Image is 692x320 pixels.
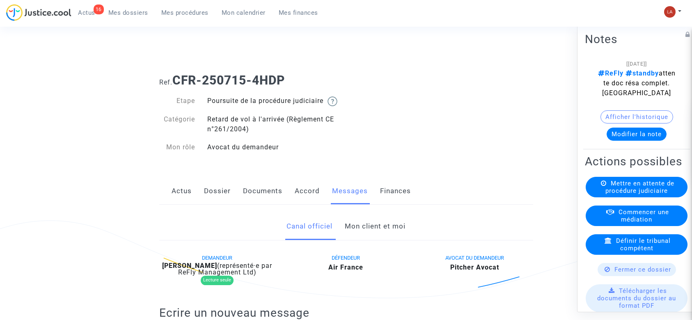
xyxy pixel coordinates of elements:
b: [PERSON_NAME] [162,262,217,270]
h2: Ecrire un nouveau message [159,306,533,320]
span: [[DATE]] [626,61,647,67]
a: Dossier [204,178,231,205]
span: Mes dossiers [108,9,148,16]
img: help.svg [328,96,337,106]
span: Mes procédures [161,9,209,16]
span: Mettre en attente de procédure judiciaire [605,180,674,194]
a: Finances [380,178,411,205]
span: DÉFENDEUR [332,255,360,261]
span: Ref. [159,78,172,86]
a: Mes finances [272,7,325,19]
span: attente doc résa complet. [GEOGRAPHIC_DATA] [598,69,676,97]
span: DEMANDEUR [202,255,232,261]
a: Actus [172,178,192,205]
b: Air France [328,263,363,271]
button: Afficher l'historique [600,110,673,123]
span: Commencer une médiation [619,208,669,223]
a: Documents [243,178,282,205]
a: Mon calendrier [215,7,272,19]
h2: Notes [585,32,688,46]
a: Messages [332,178,368,205]
b: CFR-250715-4HDP [172,73,285,87]
span: standby [623,69,659,77]
span: Fermer ce dossier [614,266,671,273]
img: jc-logo.svg [6,4,71,21]
span: Mes finances [279,9,318,16]
div: Etape [153,96,202,106]
b: Pitcher Avocat [450,263,499,271]
span: Mon calendrier [222,9,266,16]
button: Modifier la note [607,128,667,141]
a: Canal officiel [286,213,332,240]
a: Accord [295,178,320,205]
div: Poursuite de la procédure judiciaire [201,96,346,106]
div: 16 [94,5,104,14]
div: Retard de vol à l'arrivée (Règlement CE n°261/2004) [201,114,346,134]
a: 16Actus [71,7,102,19]
a: Mes dossiers [102,7,155,19]
h2: Actions possibles [585,154,688,169]
img: 3f9b7d9779f7b0ffc2b90d026f0682a9 [664,6,676,18]
div: Lecture seule [201,276,234,285]
span: Actus [78,9,95,16]
span: Définir le tribunal compétent [616,237,671,252]
div: Avocat du demandeur [201,142,346,152]
div: Catégorie [153,114,202,134]
span: AVOCAT DU DEMANDEUR [445,255,504,261]
span: Télécharger les documents du dossier au format PDF [597,287,676,309]
a: Mes procédures [155,7,215,19]
div: Mon rôle [153,142,202,152]
span: (représenté·e par ReFly Management Ltd) [178,262,273,276]
a: Mon client et moi [345,213,406,240]
span: ReFly [598,69,623,77]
